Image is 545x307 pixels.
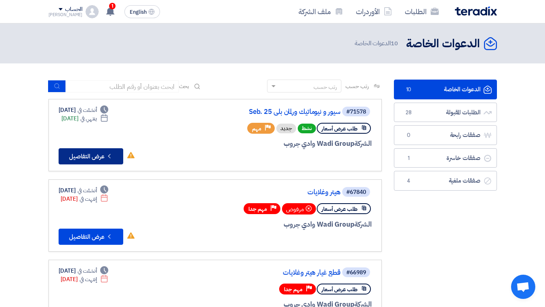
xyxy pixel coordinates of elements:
[345,82,368,90] span: رتب حسب
[394,80,497,99] a: الدعوات الخاصة10
[78,267,97,275] span: أنشئت في
[355,39,399,48] span: الدعوات الخاصة
[455,6,497,16] img: Teradix logo
[354,139,372,149] span: الشركة
[346,189,366,195] div: #67840
[130,9,147,15] span: English
[406,36,480,52] h2: الدعوات الخاصة
[59,106,109,114] div: [DATE]
[276,124,296,133] div: جديد
[61,114,109,123] div: [DATE]
[322,205,358,213] span: طلب عرض أسعار
[322,125,358,132] span: طلب عرض أسعار
[61,275,109,284] div: [DATE]
[511,275,535,299] div: Open chat
[78,186,97,195] span: أنشئت في
[179,189,341,196] a: هيتر وغلايات
[394,171,497,191] a: صفقات ملغية4
[80,114,97,123] span: ينتهي في
[314,83,337,91] div: رتب حسب
[65,6,82,13] div: الحساب
[59,267,109,275] div: [DATE]
[78,106,97,114] span: أنشئت في
[59,148,123,164] button: عرض التفاصيل
[179,82,189,90] span: بحث
[66,80,179,93] input: ابحث بعنوان أو رقم الطلب
[177,219,372,230] div: Wadi Group وادي جروب
[86,5,99,18] img: profile_test.png
[346,109,366,115] div: #71578
[80,275,97,284] span: إنتهت في
[48,13,83,17] div: [PERSON_NAME]
[61,195,109,203] div: [DATE]
[252,125,261,132] span: مهم
[284,286,303,293] span: مهم جدا
[354,219,372,229] span: الشركة
[109,3,116,9] span: 1
[404,131,414,139] span: 0
[80,195,97,203] span: إنتهت في
[404,154,414,162] span: 1
[346,270,366,275] div: #66989
[292,2,349,21] a: ملف الشركة
[394,125,497,145] a: صفقات رابحة0
[248,205,267,213] span: مهم جدا
[404,109,414,117] span: 28
[179,108,341,116] a: سيور و نيوماتيك ورلمان بلي Seb. 25
[177,139,372,149] div: Wadi Group وادي جروب
[391,39,398,48] span: 10
[404,86,414,94] span: 10
[179,269,341,276] a: قطع غيار هيتر وغلايات
[394,103,497,122] a: الطلبات المقبولة28
[404,177,414,185] span: 4
[59,186,109,195] div: [DATE]
[282,203,316,214] div: مرفوض
[394,148,497,168] a: صفقات خاسرة1
[59,229,123,245] button: عرض التفاصيل
[398,2,445,21] a: الطلبات
[298,124,316,133] span: نشط
[124,5,160,18] button: English
[322,286,358,293] span: طلب عرض أسعار
[349,2,398,21] a: الأوردرات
